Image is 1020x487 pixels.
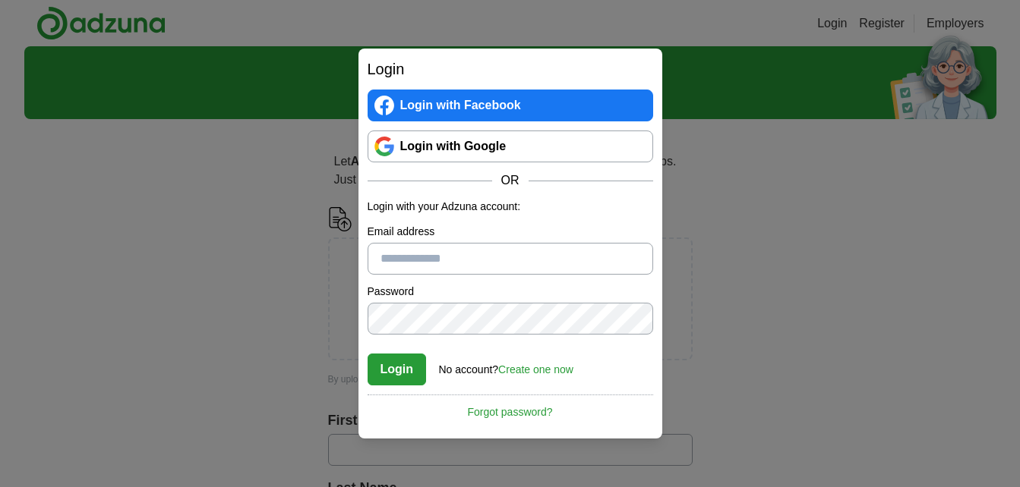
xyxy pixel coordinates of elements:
[498,363,573,375] a: Create one now
[368,58,653,80] h2: Login
[368,199,653,215] p: Login with your Adzuna account:
[368,353,427,385] button: Login
[368,394,653,420] a: Forgot password?
[368,90,653,121] a: Login with Facebook
[368,284,653,300] label: Password
[368,130,653,162] a: Login with Google
[439,353,573,378] div: No account?
[492,171,529,190] span: OR
[368,224,653,240] label: Email address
